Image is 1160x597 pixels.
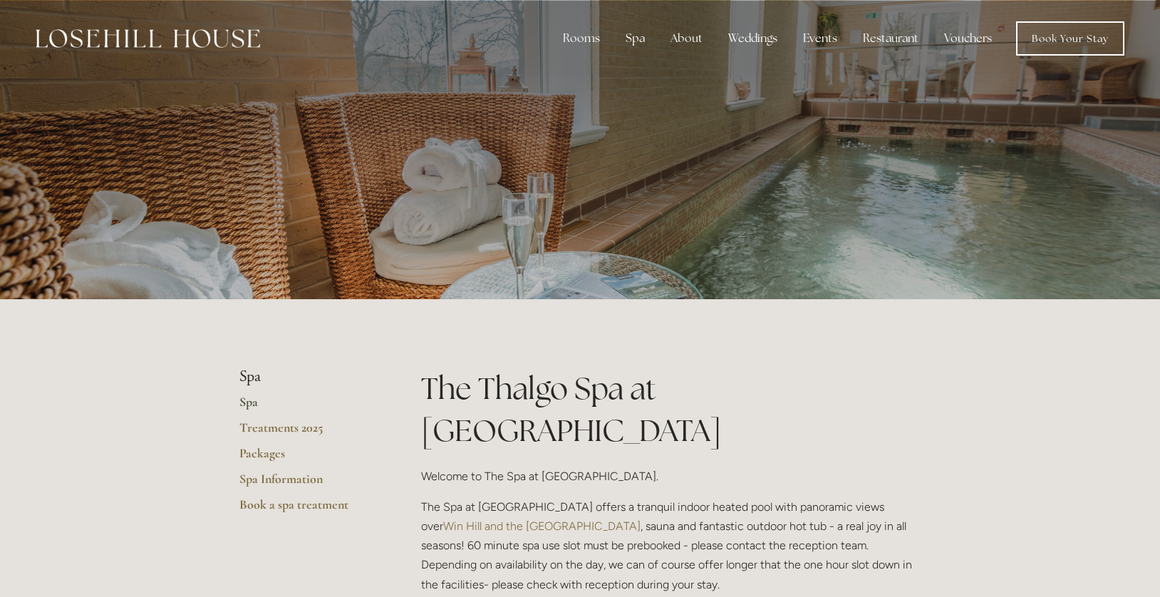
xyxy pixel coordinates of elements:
[421,467,921,486] p: Welcome to The Spa at [GEOGRAPHIC_DATA].
[614,24,656,53] div: Spa
[421,368,921,452] h1: The Thalgo Spa at [GEOGRAPHIC_DATA]
[717,24,789,53] div: Weddings
[659,24,714,53] div: About
[239,445,376,471] a: Packages
[421,497,921,594] p: The Spa at [GEOGRAPHIC_DATA] offers a tranquil indoor heated pool with panoramic views over , sau...
[239,471,376,497] a: Spa Information
[933,24,1003,53] a: Vouchers
[239,497,376,522] a: Book a spa treatment
[36,29,260,48] img: Losehill House
[239,394,376,420] a: Spa
[851,24,930,53] div: Restaurant
[239,368,376,386] li: Spa
[239,420,376,445] a: Treatments 2025
[443,519,641,533] a: Win Hill and the [GEOGRAPHIC_DATA]
[1016,21,1124,56] a: Book Your Stay
[792,24,849,53] div: Events
[551,24,611,53] div: Rooms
